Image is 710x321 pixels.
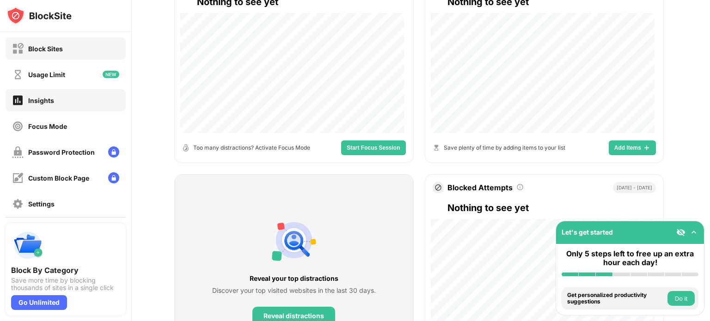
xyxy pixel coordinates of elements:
div: Settings [28,200,55,208]
img: focus-off.svg [12,121,24,132]
img: insights-on.svg [12,94,24,106]
div: Blocked Attempts [447,183,513,192]
span: Start Focus Session [347,145,400,151]
img: tooltip.svg [516,183,524,191]
div: Usage Limit [28,71,65,79]
img: omni-setup-toggle.svg [689,228,698,237]
img: lock-menu.svg [108,146,119,157]
button: Add Items [609,140,656,155]
div: Block Sites [28,45,63,53]
div: Focus Mode [28,122,67,130]
button: Start Focus Session [341,140,405,155]
div: [DATE] - [DATE] [613,182,656,193]
div: Only 5 steps left to free up an extra hour each day! [562,249,698,267]
div: Custom Block Page [28,174,89,182]
img: time-usage-off.svg [12,69,24,80]
img: eye-not-visible.svg [676,228,686,237]
img: lock-menu.svg [108,172,119,183]
img: settings-off.svg [12,198,24,210]
div: Save plenty of time by adding items to your list [444,143,565,152]
img: open-timer.svg [182,144,190,151]
span: Add Items [614,145,641,151]
img: push-categories.svg [11,229,44,262]
img: hourglass.svg [433,144,440,151]
img: logo-blocksite.svg [6,6,72,25]
div: Too many distractions? Activate Focus Mode [193,143,310,152]
img: personal-suggestions.svg [272,218,316,262]
div: Discover your top visited websites in the last 30 days. [212,285,376,296]
div: Nothing to see yet [447,200,656,215]
div: Let's get started [562,228,613,236]
div: Insights [28,97,54,104]
button: Do it [667,291,695,306]
div: Save more time by blocking thousands of sites in a single click [11,277,120,291]
div: Reveal your top distractions [212,273,376,284]
div: Reveal distractions [263,312,324,320]
img: block-icon.svg [435,184,442,191]
div: Block By Category [11,266,120,275]
div: Get personalized productivity suggestions [567,292,665,305]
img: add-items.svg [643,144,650,151]
img: new-icon.svg [103,71,119,78]
img: customize-block-page-off.svg [12,172,24,184]
img: password-protection-off.svg [12,146,24,158]
div: Password Protection [28,148,95,156]
img: block-off.svg [12,43,24,55]
div: Go Unlimited [11,295,67,310]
